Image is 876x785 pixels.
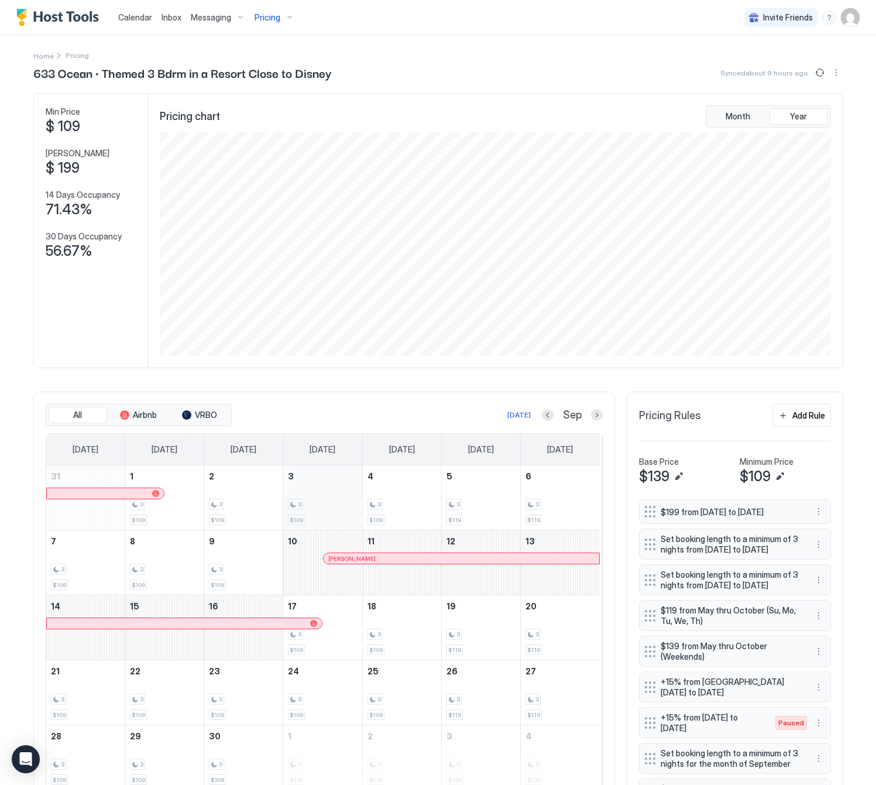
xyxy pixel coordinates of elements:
span: Pricing chart [160,110,220,124]
td: September 12, 2025 [441,530,520,595]
span: 24 [288,666,299,676]
span: $109 [369,516,383,524]
a: Saturday [535,434,585,465]
div: menu [812,716,826,730]
button: Month [709,108,767,125]
span: 3 [377,501,381,508]
span: Synced about 9 hours ago [720,68,808,77]
a: September 22, 2025 [125,660,204,682]
span: $109 [132,581,145,589]
span: 3 [140,565,143,573]
span: 3 [456,501,460,508]
span: 3 [535,501,539,508]
td: September 5, 2025 [441,465,520,530]
span: $119 [448,516,461,524]
span: 3 [377,695,381,703]
a: September 14, 2025 [46,595,125,617]
span: [DATE] [310,444,335,455]
span: Pricing Rules [639,409,701,423]
span: [DATE] [152,444,177,455]
a: September 6, 2025 [521,465,600,487]
span: $109 [132,776,145,784]
div: Breadcrumb [33,49,54,61]
td: September 18, 2025 [362,595,441,660]
span: 12 [446,536,455,546]
span: 5 [446,471,452,481]
a: September 3, 2025 [283,465,362,487]
div: menu [812,573,826,587]
button: Sync prices [813,66,827,80]
span: [DATE] [73,444,98,455]
div: Add Rule [792,409,825,421]
button: Edit [773,469,787,484]
span: Base Price [639,457,679,467]
td: September 13, 2025 [520,530,599,595]
div: [PERSON_NAME] [328,555,595,563]
a: August 31, 2025 [46,465,125,487]
td: September 6, 2025 [520,465,599,530]
td: September 9, 2025 [204,530,283,595]
span: $199 from [DATE] to [DATE] [661,507,800,517]
a: September 30, 2025 [204,725,283,747]
span: 3 [377,630,381,638]
button: More options [812,752,826,766]
span: Set booking length to a minimum of 3 nights for the month of September [661,748,800,769]
span: $109 [369,646,383,654]
span: 10 [288,536,297,546]
span: Paused [778,718,804,728]
span: 15 [130,601,139,611]
span: 18 [367,601,376,611]
span: 3 [219,760,222,768]
button: More options [812,716,826,730]
div: menu [829,66,843,80]
td: September 25, 2025 [362,660,441,725]
a: September 2, 2025 [204,465,283,487]
span: 27 [525,666,536,676]
a: Wednesday [298,434,347,465]
td: September 7, 2025 [46,530,125,595]
td: September 19, 2025 [441,595,520,660]
span: 3 [456,630,460,638]
span: $109 [211,711,224,719]
div: menu [812,537,826,551]
span: $109 [53,581,66,589]
span: Min Price [46,107,80,117]
td: September 11, 2025 [362,530,441,595]
span: 3 [219,695,222,703]
span: [DATE] [389,444,415,455]
button: All [49,407,107,423]
span: 30 Days Occupancy [46,231,122,242]
a: September 5, 2025 [442,465,520,487]
span: Minimum Price [740,457,793,467]
button: Year [769,108,828,125]
span: $109 [211,776,224,784]
span: 3 [298,501,301,508]
span: $109 [132,516,145,524]
span: $119 [527,516,540,524]
a: Friday [456,434,506,465]
a: September 10, 2025 [283,530,362,552]
span: 28 [51,731,61,741]
span: 29 [130,731,141,741]
span: 23 [209,666,220,676]
td: September 14, 2025 [46,595,125,660]
span: Sep [563,409,582,422]
button: More options [812,645,826,659]
span: $109 [290,516,303,524]
span: 3 [61,760,64,768]
span: 17 [288,601,297,611]
span: $139 [639,468,669,485]
span: +15% from [DATE] to [DATE] [661,712,764,733]
span: $119 [527,711,540,719]
td: September 21, 2025 [46,660,125,725]
span: 4 [525,731,531,741]
a: September 18, 2025 [363,595,441,617]
span: Messaging [191,12,231,23]
span: 25 [367,666,379,676]
a: September 4, 2025 [363,465,441,487]
a: September 28, 2025 [46,725,125,747]
a: September 1, 2025 [125,465,204,487]
a: September 17, 2025 [283,595,362,617]
span: 20 [525,601,537,611]
span: VRBO [195,410,217,420]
